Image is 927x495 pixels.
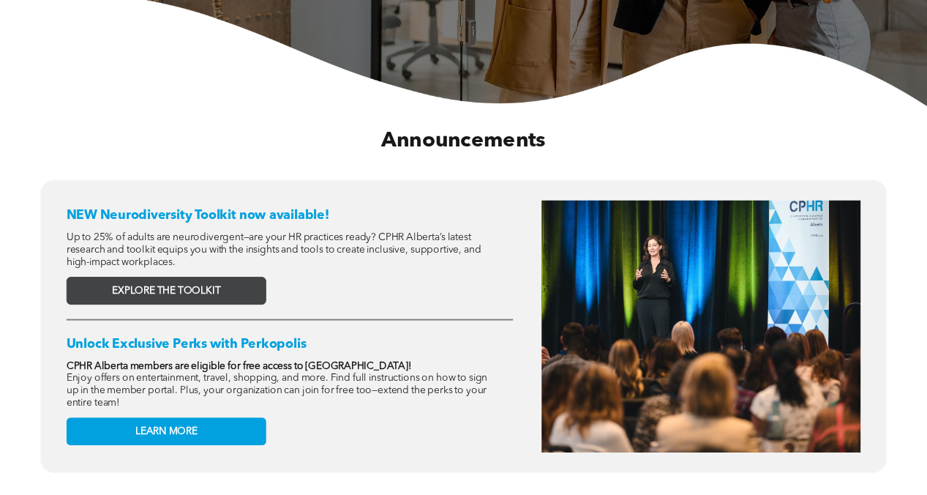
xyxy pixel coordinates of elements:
span: LEARN MORE [135,425,198,438]
span: NEW Neurodiversity Toolkit now available! [67,209,329,222]
a: LEARN MORE [67,417,266,445]
strong: CPHR Alberta members are eligible for free access to [GEOGRAPHIC_DATA]! [67,361,412,371]
span: Unlock Exclusive Perks with Perkopolis [67,338,307,351]
a: EXPLORE THE TOOLKIT [67,277,266,305]
span: Up to 25% of adults are neurodivergent—are your HR practices ready? CPHR Alberta’s latest researc... [67,233,481,267]
span: Announcements [381,130,545,152]
span: EXPLORE THE TOOLKIT [112,285,220,297]
span: Enjoy offers on entertainment, travel, shopping, and more. Find full instructions on how to sign ... [67,373,487,408]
